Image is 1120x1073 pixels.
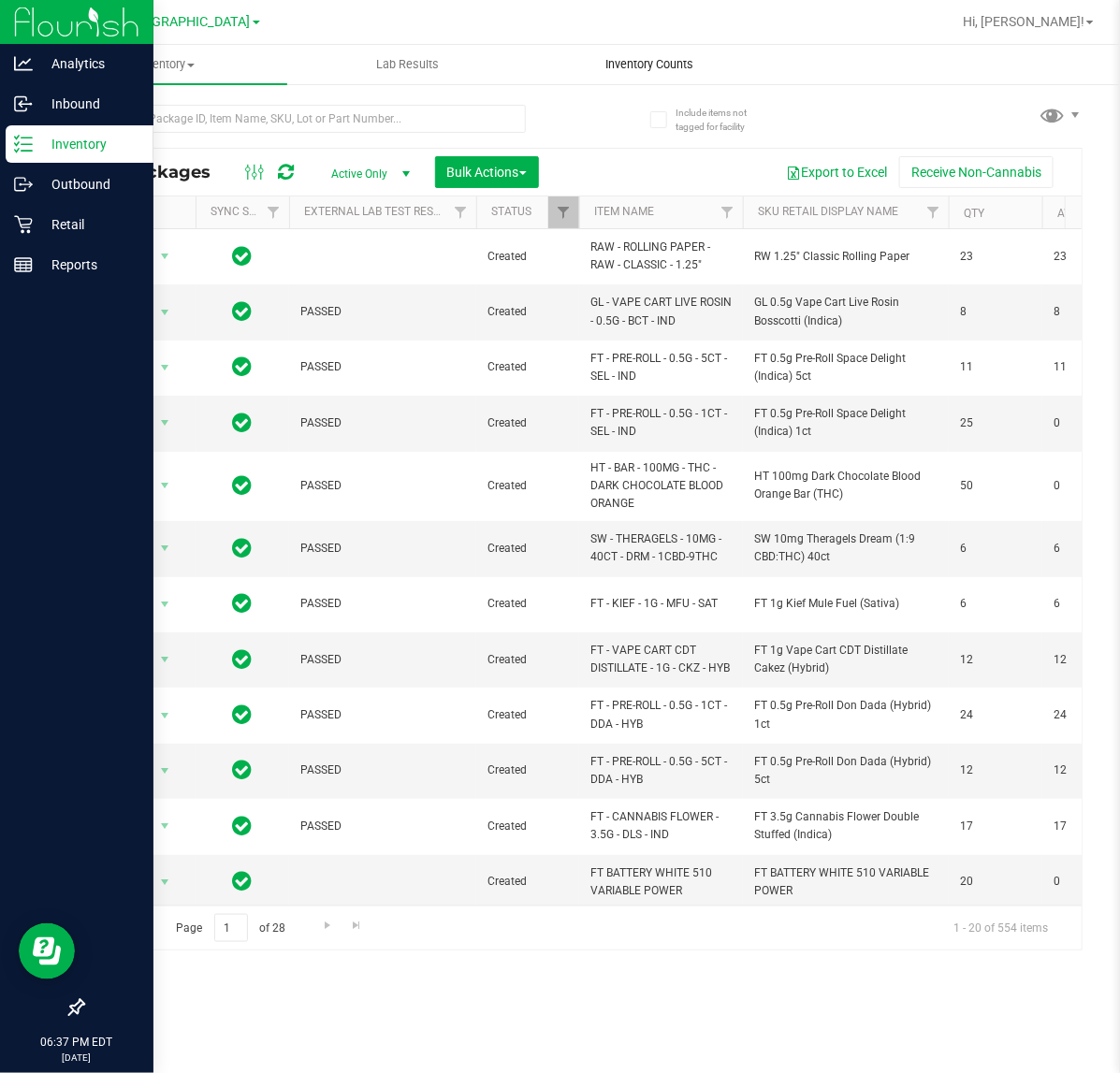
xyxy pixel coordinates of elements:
a: Filter [918,196,949,228]
span: In Sync [233,354,253,380]
a: Status [491,205,531,218]
span: 25 [960,414,1031,432]
span: Created [487,477,568,495]
span: Created [487,595,568,613]
span: FT 1g Kief Mule Fuel (Sativa) [754,595,938,613]
span: In Sync [233,298,253,325]
span: HT - BAR - 100MG - THC - DARK CHOCOLATE BLOOD ORANGE [590,459,732,514]
span: 17 [960,818,1031,835]
button: Receive Non-Cannabis [899,156,1054,188]
span: PASSED [300,414,465,432]
span: FT - PRE-ROLL - 0.5G - 5CT - SEL - IND [590,350,732,385]
a: Filter [445,196,476,228]
p: Retail [33,213,145,236]
a: Filter [548,196,579,228]
a: Sync Status [211,205,283,218]
span: select [153,758,177,784]
a: Inventory Counts [529,45,771,84]
span: All Packages [97,162,229,182]
span: 23 [960,248,1031,266]
button: Export to Excel [774,156,899,188]
inline-svg: Analytics [14,54,33,73]
span: GL 0.5g Vape Cart Live Rosin Bosscotti (Indica) [754,294,938,329]
span: PASSED [300,540,465,558]
span: FT 1g Vape Cart CDT Distillate Cakez (Hybrid) [754,642,938,677]
iframe: Resource center [19,923,75,979]
span: FT - PRE-ROLL - 0.5G - 1CT - SEL - IND [590,405,732,441]
span: Created [487,818,568,835]
span: Created [487,651,568,669]
span: 8 [960,303,1031,321]
span: FT - CANNABIS FLOWER - 3.5G - DLS - IND [590,808,732,844]
span: FT BATTERY WHITE 510 VARIABLE POWER [754,864,938,900]
span: PASSED [300,761,465,779]
span: In Sync [233,410,253,436]
input: Search Package ID, Item Name, SKU, Lot or Part Number... [82,105,526,133]
span: select [153,472,177,499]
p: 06:37 PM EDT [8,1034,145,1051]
span: 6 [960,595,1031,613]
span: Page of 28 [160,914,301,943]
span: In Sync [233,472,253,499]
a: Qty [964,207,984,220]
span: 11 [960,358,1031,376]
a: Item Name [594,205,654,218]
span: FT - KIEF - 1G - MFU - SAT [590,595,732,613]
p: [DATE] [8,1051,145,1065]
a: Lab Results [287,45,530,84]
inline-svg: Retail [14,215,33,234]
span: select [153,813,177,839]
p: Inventory [33,133,145,155]
span: select [153,410,177,436]
a: Inventory [45,45,287,84]
span: FT 0.5g Pre-Roll Space Delight (Indica) 1ct [754,405,938,441]
span: select [153,703,177,729]
span: FT 0.5g Pre-Roll Don Dada (Hybrid) 1ct [754,697,938,732]
span: PASSED [300,706,465,724]
span: In Sync [233,243,253,269]
span: PASSED [300,595,465,613]
span: In Sync [233,590,253,616]
span: Include items not tagged for facility [676,106,769,134]
span: 24 [960,706,1031,724]
span: HT 100mg Dark Chocolate Blood Orange Bar (THC) [754,468,938,503]
span: Created [487,873,568,891]
p: Outbound [33,173,145,196]
span: Created [487,761,568,779]
span: select [153,243,177,269]
span: select [153,299,177,326]
span: SW - THERAGELS - 10MG - 40CT - DRM - 1CBD-9THC [590,530,732,566]
span: FT 0.5g Pre-Roll Space Delight (Indica) 5ct [754,350,938,385]
a: External Lab Test Result [304,205,451,218]
span: GL - VAPE CART LIVE ROSIN - 0.5G - BCT - IND [590,294,732,329]
inline-svg: Outbound [14,175,33,194]
span: PASSED [300,303,465,321]
inline-svg: Inbound [14,94,33,113]
span: FT - VAPE CART CDT DISTILLATE - 1G - CKZ - HYB [590,642,732,677]
p: Reports [33,254,145,276]
span: In Sync [233,702,253,728]
span: In Sync [233,646,253,673]
span: FT - PRE-ROLL - 0.5G - 5CT - DDA - HYB [590,753,732,789]
span: RW 1.25" Classic Rolling Paper [754,248,938,266]
span: select [153,869,177,895]
inline-svg: Inventory [14,135,33,153]
span: In Sync [233,868,253,894]
span: select [153,535,177,561]
span: Created [487,303,568,321]
span: PASSED [300,651,465,669]
span: Created [487,706,568,724]
a: Sku Retail Display Name [758,205,898,218]
span: PASSED [300,358,465,376]
span: Created [487,248,568,266]
span: Lab Results [351,56,464,73]
span: FT BATTERY WHITE 510 VARIABLE POWER [590,864,732,900]
span: select [153,646,177,673]
span: RAW - ROLLING PAPER - RAW - CLASSIC - 1.25" [590,239,732,274]
span: PASSED [300,477,465,495]
span: Bulk Actions [447,165,527,180]
span: In Sync [233,757,253,783]
span: SW 10mg Theragels Dream (1:9 CBD:THC) 40ct [754,530,938,566]
inline-svg: Reports [14,255,33,274]
input: 1 [214,914,248,943]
